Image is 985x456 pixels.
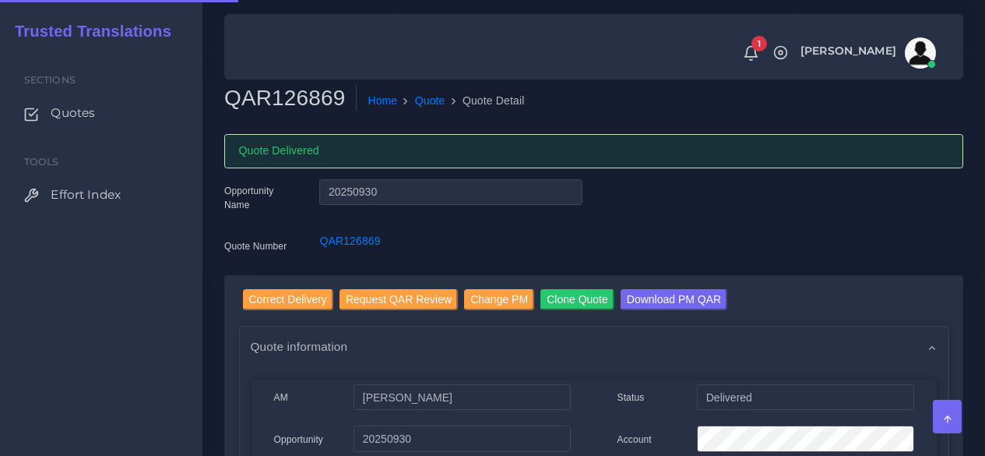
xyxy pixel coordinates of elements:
input: Correct Delivery [243,289,333,310]
li: Quote Detail [445,93,525,109]
div: Quote Delivered [224,134,963,168]
span: Sections [24,74,76,86]
a: Trusted Translations [4,19,171,44]
a: Effort Index [12,179,191,211]
input: Download PM QAR [621,289,727,310]
span: Effort Index [51,186,121,203]
label: Quote Number [224,239,287,253]
h2: Trusted Translations [4,22,171,41]
a: 1 [737,44,765,62]
div: Quote information [240,327,948,366]
span: 1 [751,36,767,51]
span: [PERSON_NAME] [800,45,896,56]
a: QAR126869 [319,235,380,247]
a: Quotes [12,97,191,129]
label: Opportunity [274,433,324,447]
label: AM [274,391,288,405]
span: Quote information [251,338,348,355]
span: Tools [24,156,59,168]
input: Clone Quote [540,289,614,310]
span: Quotes [51,104,95,122]
img: avatar [905,37,936,69]
h2: QAR126869 [224,85,357,111]
a: Home [368,93,397,109]
a: Quote [415,93,445,109]
label: Account [617,433,652,447]
a: [PERSON_NAME]avatar [793,37,941,69]
input: Change PM [464,289,534,310]
label: Opportunity Name [224,184,296,212]
input: Request QAR Review [339,289,458,310]
label: Status [617,391,645,405]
